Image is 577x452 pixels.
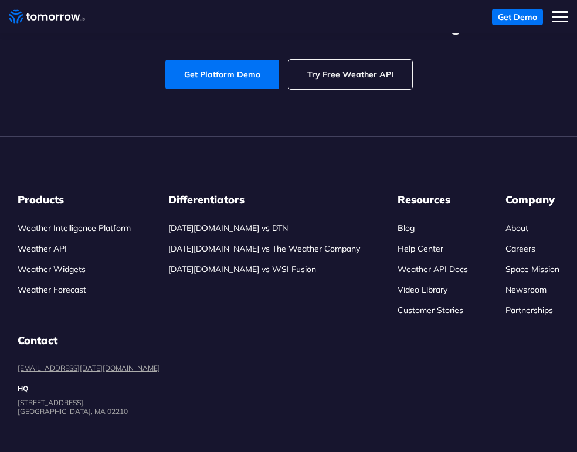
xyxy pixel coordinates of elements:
a: Get Demo [492,9,543,25]
a: Try Free Weather API [288,60,412,89]
a: Partnerships [505,305,553,315]
h3: Differentiators [168,193,360,207]
h3: Products [18,193,131,207]
dt: HQ [18,384,559,393]
a: Home link [9,8,85,26]
a: Help Center [398,243,443,254]
a: Weather API [18,243,67,254]
a: Careers [505,243,535,254]
dt: Contact [18,334,559,348]
a: Newsroom [505,284,547,295]
a: Weather Forecast [18,284,86,295]
h3: Company [505,193,559,207]
button: Toggle mobile menu [552,9,568,25]
a: [DATE][DOMAIN_NAME] vs DTN [168,223,288,233]
a: [DATE][DOMAIN_NAME] vs WSI Fusion [168,264,316,274]
a: Weather Widgets [18,264,86,274]
img: usa flag [18,422,53,442]
a: [DATE][DOMAIN_NAME] vs The Weather Company [168,243,360,254]
a: Customer Stories [398,305,463,315]
h3: Resources [398,193,468,207]
a: About [505,223,528,233]
a: Space Mission [505,264,559,274]
a: Video Library [398,284,447,295]
a: [EMAIL_ADDRESS][DATE][DOMAIN_NAME] [18,363,160,372]
h2: Get The World’s Most Advanced Weather Intelligence [19,14,558,36]
a: Get Platform Demo [165,60,279,89]
a: Weather Intelligence Platform [18,223,131,233]
dd: [STREET_ADDRESS], [GEOGRAPHIC_DATA], MA 02210 [18,398,559,416]
a: Weather API Docs [398,264,468,274]
a: Blog [398,223,415,233]
dl: contact details [18,334,559,416]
